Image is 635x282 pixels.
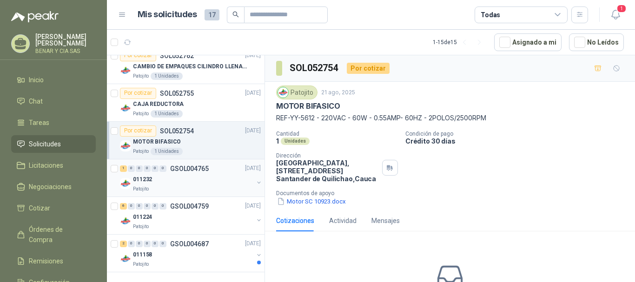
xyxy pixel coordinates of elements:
[11,11,59,22] img: Logo peakr
[159,165,166,172] div: 0
[276,113,624,123] p: REF-YY-5612 - 220VAC - 60W - 0.55AMP- 60HZ - 2POLOS/2500RPM
[170,165,209,172] p: GSOL004765
[29,224,87,245] span: Órdenes de Compra
[133,185,149,193] p: Patojito
[160,128,194,134] p: SOL052754
[170,241,209,247] p: GSOL004687
[11,114,96,131] a: Tareas
[120,125,156,137] div: Por cotizar
[281,138,310,145] div: Unidades
[290,61,339,75] h3: SOL052754
[120,178,131,189] img: Company Logo
[120,253,131,264] img: Company Logo
[107,122,265,159] a: Por cotizarSOL052754[DATE] Company LogoMOTOR BIFASICOPatojito1 Unidades
[152,241,159,247] div: 0
[11,199,96,217] a: Cotizar
[245,89,261,98] p: [DATE]
[494,33,562,51] button: Asignado a mi
[133,261,149,268] p: Patojito
[276,216,314,226] div: Cotizaciones
[120,238,263,268] a: 2 0 0 0 0 0 GSOL004687[DATE] Company Logo011158Patojito
[278,87,288,98] img: Company Logo
[205,9,219,20] span: 17
[152,165,159,172] div: 0
[151,72,183,80] div: 1 Unidades
[144,203,151,210] div: 0
[276,85,317,99] div: Patojito
[138,8,197,21] h1: Mis solicitudes
[29,182,72,192] span: Negociaciones
[29,139,61,149] span: Solicitudes
[347,63,390,74] div: Por cotizar
[151,110,183,118] div: 1 Unidades
[151,148,183,155] div: 1 Unidades
[276,137,279,145] p: 1
[170,203,209,210] p: GSOL004759
[128,203,135,210] div: 0
[136,203,143,210] div: 0
[128,241,135,247] div: 0
[35,48,96,54] p: BENAR Y CIA SAS
[321,88,355,97] p: 21 ago, 2025
[120,140,131,151] img: Company Logo
[133,110,149,118] p: Patojito
[607,7,624,23] button: 1
[160,52,194,59] p: SOL052762
[276,152,378,159] p: Dirección
[120,65,131,76] img: Company Logo
[152,203,159,210] div: 0
[35,33,96,46] p: [PERSON_NAME] [PERSON_NAME]
[133,223,149,230] p: Patojito
[245,202,261,210] p: [DATE]
[245,239,261,248] p: [DATE]
[11,135,96,153] a: Solicitudes
[276,197,347,206] button: Motor SC 10923.docx
[11,157,96,174] a: Licitaciones
[159,241,166,247] div: 0
[144,165,151,172] div: 0
[133,148,149,155] p: Patojito
[245,51,261,60] p: [DATE]
[120,103,131,114] img: Company Logo
[11,252,96,270] a: Remisiones
[29,96,43,106] span: Chat
[29,203,50,213] span: Cotizar
[245,126,261,135] p: [DATE]
[120,241,127,247] div: 2
[329,216,357,226] div: Actividad
[371,216,400,226] div: Mensajes
[433,35,487,50] div: 1 - 15 de 15
[133,175,152,184] p: 011232
[405,131,631,137] p: Condición de pago
[11,92,96,110] a: Chat
[29,118,49,128] span: Tareas
[120,88,156,99] div: Por cotizar
[232,11,239,18] span: search
[120,216,131,227] img: Company Logo
[136,241,143,247] div: 0
[11,221,96,249] a: Órdenes de Compra
[245,164,261,173] p: [DATE]
[136,165,143,172] div: 0
[405,137,631,145] p: Crédito 30 días
[276,190,631,197] p: Documentos de apoyo
[128,165,135,172] div: 0
[11,178,96,196] a: Negociaciones
[133,100,184,109] p: CAJA REDUCTORA
[159,203,166,210] div: 0
[120,165,127,172] div: 1
[120,163,263,193] a: 1 0 0 0 0 0 GSOL004765[DATE] Company Logo011232Patojito
[276,159,378,183] p: [GEOGRAPHIC_DATA], [STREET_ADDRESS] Santander de Quilichao , Cauca
[120,50,156,61] div: Por cotizar
[107,46,265,84] a: Por cotizarSOL052762[DATE] Company LogoCAMBIO DE EMPAQUES CILINDRO LLENADORA MANUALNUALPatojito1 ...
[120,201,263,230] a: 6 0 0 0 0 0 GSOL004759[DATE] Company Logo011224Patojito
[29,75,44,85] span: Inicio
[29,256,63,266] span: Remisiones
[569,33,624,51] button: No Leídos
[144,241,151,247] div: 0
[276,131,398,137] p: Cantidad
[29,160,63,171] span: Licitaciones
[276,101,340,111] p: MOTOR BIFASICO
[133,213,152,222] p: 011224
[11,71,96,89] a: Inicio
